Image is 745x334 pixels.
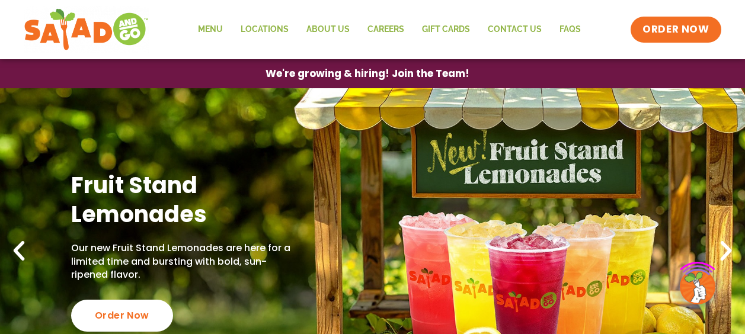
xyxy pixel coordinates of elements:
[298,16,359,43] a: About Us
[266,69,469,79] span: We're growing & hiring! Join the Team!
[24,6,149,53] img: new-SAG-logo-768×292
[359,16,413,43] a: Careers
[189,16,590,43] nav: Menu
[413,16,479,43] a: GIFT CARDS
[71,242,293,281] p: Our new Fruit Stand Lemonades are here for a limited time and bursting with bold, sun-ripened fla...
[71,171,293,229] h2: Fruit Stand Lemonades
[71,300,173,332] div: Order Now
[551,16,590,43] a: FAQs
[232,16,298,43] a: Locations
[248,60,487,88] a: We're growing & hiring! Join the Team!
[479,16,551,43] a: Contact Us
[631,17,721,43] a: ORDER NOW
[189,16,232,43] a: Menu
[6,238,32,264] div: Previous slide
[642,23,709,37] span: ORDER NOW
[713,238,739,264] div: Next slide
